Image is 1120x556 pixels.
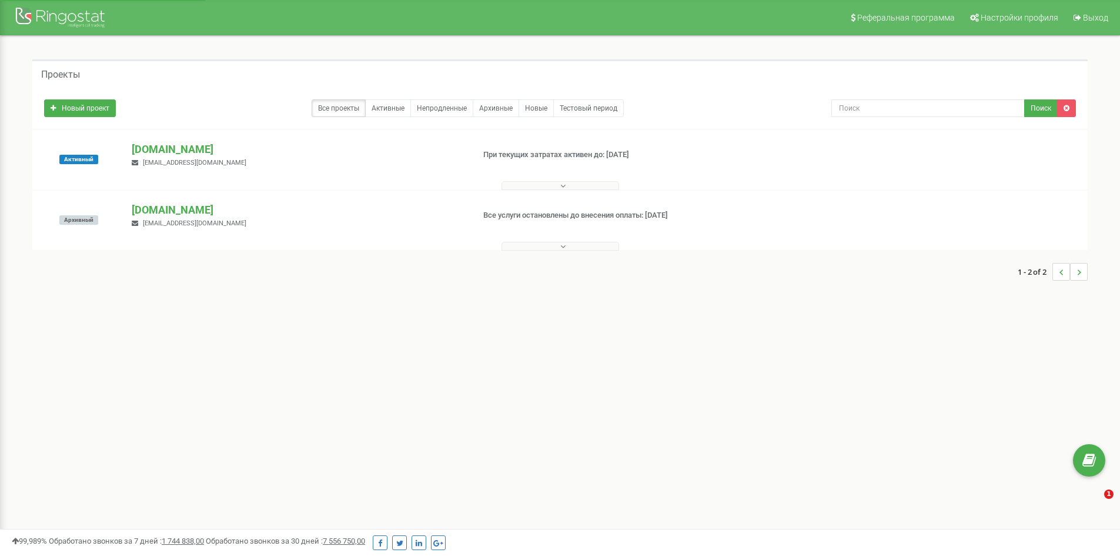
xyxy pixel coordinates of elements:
a: Все проекты [312,99,366,117]
span: Архивный [59,215,98,225]
span: 1 - 2 of 2 [1018,263,1052,281]
span: Настройки профиля [981,13,1058,22]
a: Непродленные [410,99,473,117]
iframe: Intercom live chat [1080,490,1108,518]
input: Поиск [831,99,1025,117]
p: [DOMAIN_NAME] [132,142,464,157]
u: 1 744 838,00 [162,537,204,545]
span: Активный [59,155,98,164]
span: Выход [1083,13,1108,22]
span: Обработано звонков за 30 дней : [206,537,365,545]
a: Активные [365,99,411,117]
a: Новый проект [44,99,116,117]
a: Тестовый период [553,99,624,117]
a: Новые [519,99,554,117]
span: [EMAIL_ADDRESS][DOMAIN_NAME] [143,159,246,167]
span: Обработано звонков за 7 дней : [49,537,204,545]
u: 7 556 750,00 [323,537,365,545]
p: При текущих затратах активен до: [DATE] [483,149,728,161]
p: Все услуги остановлены до внесения оплаты: [DATE] [483,210,728,221]
span: [EMAIL_ADDRESS][DOMAIN_NAME] [143,219,246,227]
span: 99,989% [12,537,47,545]
button: Поиск [1024,99,1058,117]
a: Архивные [473,99,519,117]
h5: Проекты [41,69,80,80]
p: [DOMAIN_NAME] [132,202,464,218]
span: Реферальная программа [857,13,955,22]
span: 1 [1104,490,1114,499]
nav: ... [1018,251,1088,292]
